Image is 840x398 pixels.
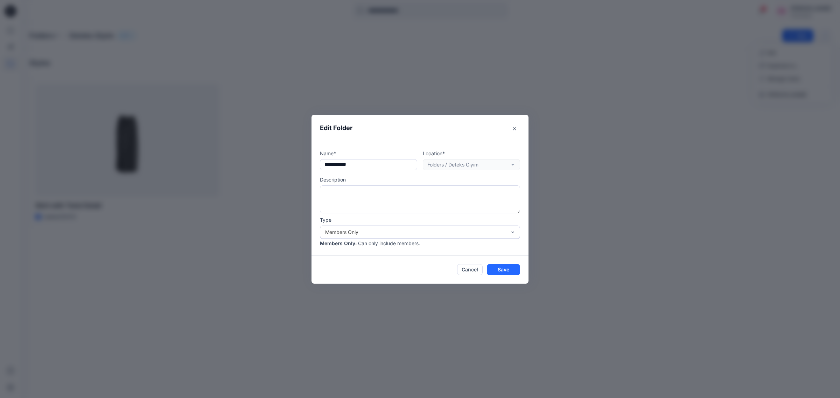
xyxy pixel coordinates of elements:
button: Close [509,123,520,134]
p: Name* [320,150,417,157]
header: Edit Folder [311,115,528,141]
button: Cancel [457,264,483,275]
button: Save [487,264,520,275]
p: Description [320,176,520,183]
div: Members Only [325,228,506,236]
p: Type [320,216,520,223]
p: Can only include members. [358,240,420,247]
p: Members Only : [320,240,357,247]
p: Location* [423,150,520,157]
